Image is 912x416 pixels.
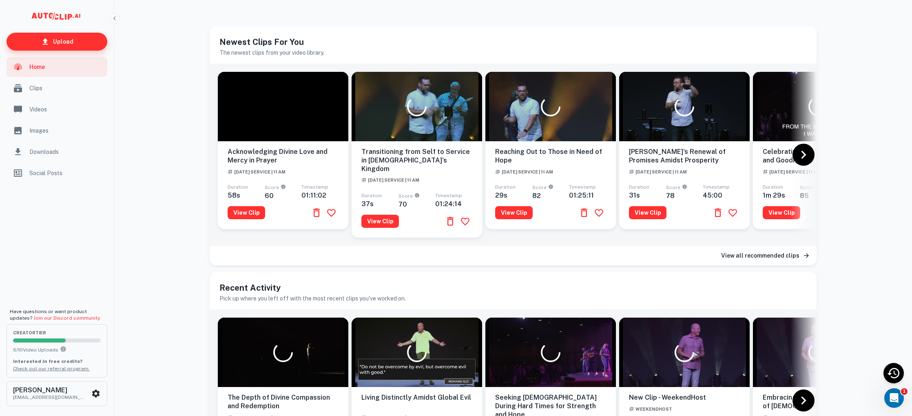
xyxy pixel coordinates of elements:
h6: Transitioning from Self to Service in [DEMOGRAPHIC_DATA]'s Kingdom [361,148,472,173]
span: Duration [228,184,248,190]
h6: 31 s [629,191,666,199]
p: Interested in free credits? [13,358,101,365]
span: Timestamp [703,184,730,190]
span: Duration [763,184,783,190]
span: Timestamp [435,193,462,198]
h6: Pick up where you left off with the most recent clips you've worked on. [219,294,807,303]
h6: 82 [532,192,569,200]
div: An AI-calculated score on a clip's engagement potential, scored from 0 to 100. [547,185,553,192]
h6: [PERSON_NAME]'s Renewal of Promises Amidst Prosperity [629,148,740,165]
span: WeekendHost [629,407,672,412]
span: Timestamp [569,184,596,190]
h6: [PERSON_NAME] [13,387,86,394]
h6: New Clip - WeekendHost [629,394,740,402]
span: Timestamp [301,184,328,190]
p: 6 / 10 Video Uploads [13,346,101,354]
a: Join our Discord community. [33,315,101,321]
svg: You can upload 10 videos per month on the creator tier. Upgrade to upload more. [60,346,66,352]
h5: Newest Clips For You [219,36,807,48]
a: Images [7,121,107,140]
button: View Clip [763,206,800,219]
a: Check out our referral program. [13,366,90,372]
h6: The Depth of Divine Compassion and Redemption [228,394,339,411]
a: Clips [7,78,107,98]
button: View Clip [629,206,666,219]
span: Clips [29,84,102,93]
h6: Reaching Out to Those in Need of Hope [495,148,606,165]
a: [DATE] Service | 11 AM [763,167,821,175]
span: Duration [495,184,516,190]
button: View Clip [228,206,265,219]
p: Upload [53,37,73,46]
span: Score [666,185,703,192]
h6: The newest clips from your video library. [219,48,807,57]
span: Downloads [29,147,102,156]
h6: Celebrating Lifelong Faithfulness and Goodness [763,148,874,165]
h6: 60 [265,192,302,200]
span: Score [265,185,302,192]
iframe: Intercom live chat [884,388,904,408]
button: View Clip [495,206,533,219]
button: creatorTier6/10Video UploadsYou can upload 10 videos per month on the creator tier. Upgrade to up... [7,324,107,377]
h6: Acknowledging Divine Love and Mercy in Prayer [228,148,339,165]
h6: 29 s [495,191,532,199]
span: Images [29,126,102,135]
div: Recent Activity [883,363,904,383]
span: Score [398,194,436,200]
button: View Clip [361,215,399,228]
h6: 01:11:02 [301,191,339,199]
span: [DATE] Service | 11 AM [495,169,553,174]
span: Duration [629,184,649,190]
h6: 58 s [228,191,265,199]
h6: 01:25:11 [569,191,606,199]
button: [PERSON_NAME][EMAIL_ADDRESS][DOMAIN_NAME] [7,381,107,406]
div: An AI-calculated score on a clip's engagement potential, scored from 0 to 100. [413,194,420,200]
a: [DATE] Service | 11 AM [629,167,687,175]
span: [DATE] Service | 11 AM [228,169,286,174]
div: An AI-calculated score on a clip's engagement potential, scored from 0 to 100. [279,185,286,192]
h6: 78 [666,192,703,200]
a: Upload [7,33,107,51]
a: Social Posts [7,163,107,183]
span: Home [29,62,102,71]
h6: 37 s [361,200,398,208]
span: [DATE] Service | 11 AM [629,169,687,174]
a: Home [7,57,107,77]
span: 1 [901,388,908,395]
h6: Living Distinctly Amidst Global Evil [361,394,472,411]
span: Duration [361,193,382,198]
h6: 1m 29 s [763,191,800,199]
span: creator Tier [13,331,101,335]
span: [DATE] Service | 11 AM [361,178,419,182]
a: [DATE] Service | 11 AM [228,167,286,175]
span: Have questions or want product updates? [10,309,101,321]
a: Videos [7,100,107,119]
span: [DATE] Service | 11 AM [763,169,821,174]
div: An AI-calculated score on a clip's engagement potential, scored from 0 to 100. [680,185,687,192]
h5: Recent Activity [219,282,807,294]
span: Score [532,185,569,192]
h6: 70 [398,200,436,208]
a: [DATE] Service | 11 AM [361,176,419,183]
h6: View all recommended clips [721,251,799,260]
h6: 01:24:14 [435,200,472,208]
a: Downloads [7,142,107,162]
h6: Embracing Our Identity as Children of [DEMOGRAPHIC_DATA] [763,394,874,411]
a: WeekendHost [629,405,672,412]
span: Social Posts [29,169,102,178]
p: [EMAIL_ADDRESS][DOMAIN_NAME] [13,394,86,401]
a: [DATE] Service | 11 AM [495,167,553,175]
span: Videos [29,105,102,114]
h6: 45:00 [703,191,740,199]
